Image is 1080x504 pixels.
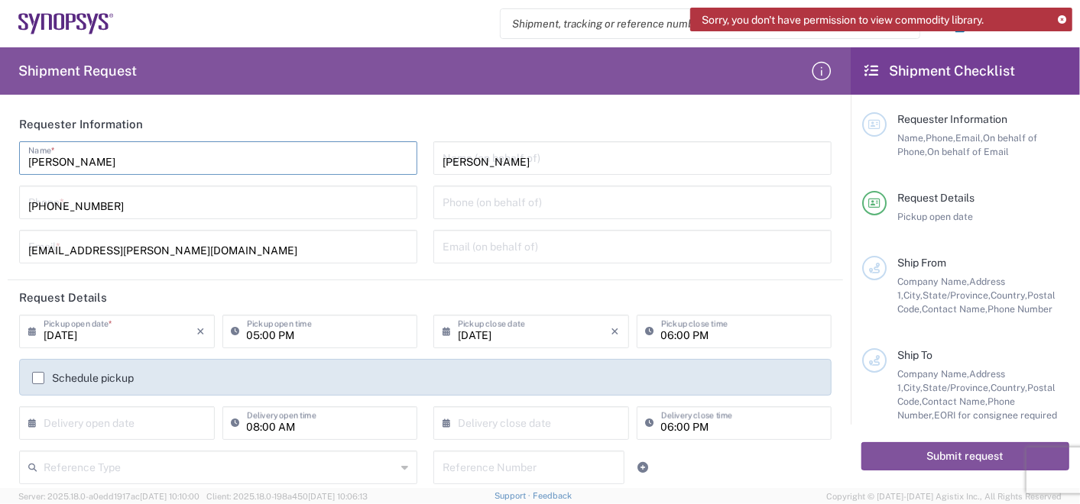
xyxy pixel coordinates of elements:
span: Email, [955,132,983,144]
span: [DATE] 10:06:13 [308,492,368,501]
span: On behalf of Email [927,146,1009,157]
input: Shipment, tracking or reference number [501,9,897,38]
span: Requester Information [897,113,1007,125]
h2: Shipment Request [18,62,137,80]
span: Ship From [897,257,946,269]
button: Submit request [861,442,1069,470]
span: Company Name, [897,276,969,287]
span: Contact Name, [922,396,988,407]
span: Sorry, you don't have permission to view commodity library. [702,13,984,27]
label: Schedule pickup [32,372,134,384]
span: Country, [991,289,1027,301]
span: City, [903,289,923,301]
i: × [197,319,206,344]
span: State/Province, [923,289,991,301]
span: [DATE] 10:10:00 [140,492,199,501]
span: Company Name, [897,368,969,380]
h2: Request Details [19,290,107,305]
span: Request Details [897,192,975,204]
span: City, [903,382,923,393]
a: Feedback [533,491,572,500]
span: Country, [991,382,1027,393]
h2: Requester Information [19,117,143,132]
a: Support [495,491,533,500]
span: State/Province, [923,382,991,393]
a: Add Reference [633,457,654,478]
span: Phone, [926,132,955,144]
span: Ship To [897,349,932,361]
span: Copyright © [DATE]-[DATE] Agistix Inc., All Rights Reserved [826,489,1062,503]
span: Server: 2025.18.0-a0edd1917ac [18,492,199,501]
span: Name, [897,132,926,144]
span: Pickup open date [897,211,973,222]
span: Phone Number [988,303,1052,315]
span: EORI for consignee required for EU [897,409,1057,435]
i: × [611,319,620,344]
h2: Shipment Checklist [864,62,1015,80]
span: Client: 2025.18.0-198a450 [206,492,368,501]
span: Contact Name, [922,303,988,315]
